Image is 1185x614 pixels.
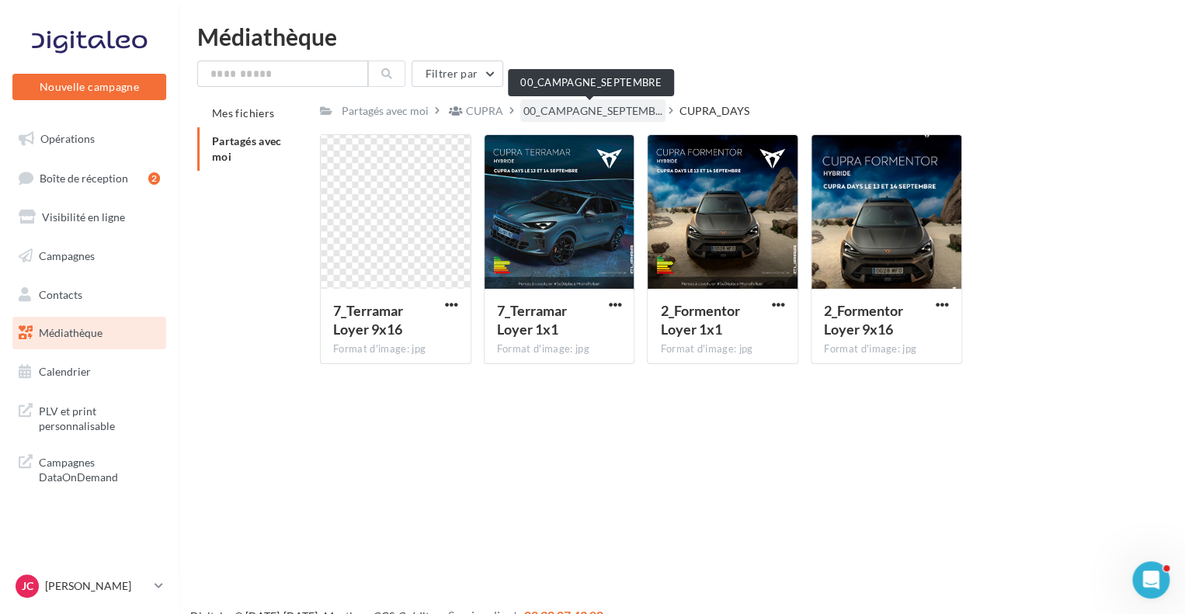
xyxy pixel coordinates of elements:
span: Opérations [40,132,95,145]
div: 2 [148,172,160,185]
span: Visibilité en ligne [42,210,125,224]
span: 7_Terramar Loyer 9x16 [333,302,403,338]
button: Nouvelle campagne [12,74,166,100]
span: PLV et print personnalisable [39,401,160,434]
a: Contacts [9,279,169,311]
div: Médiathèque [197,25,1166,48]
span: JC [22,578,33,594]
span: 00_CAMPAGNE_SEPTEMB... [523,103,662,119]
div: CUPRA_DAYS [679,103,749,119]
span: Campagnes [39,249,95,262]
span: 2_Formentor Loyer 9x16 [824,302,903,338]
div: Format d'image: jpg [824,342,949,356]
a: Calendrier [9,356,169,388]
a: Campagnes [9,240,169,272]
span: Mes fichiers [212,106,274,120]
span: Campagnes DataOnDemand [39,452,160,485]
div: Format d'image: jpg [497,342,622,356]
a: Campagnes DataOnDemand [9,446,169,491]
p: [PERSON_NAME] [45,578,148,594]
span: 2_Formentor Loyer 1x1 [660,302,739,338]
div: Partagés avec moi [342,103,429,119]
span: Boîte de réception [40,171,128,184]
span: 7_Terramar Loyer 1x1 [497,302,567,338]
a: Médiathèque [9,317,169,349]
div: CUPRA [466,103,503,119]
div: Format d'image: jpg [660,342,785,356]
a: Visibilité en ligne [9,201,169,234]
div: Format d'image: jpg [333,342,458,356]
a: Opérations [9,123,169,155]
a: Boîte de réception2 [9,161,169,195]
span: Médiathèque [39,326,103,339]
div: 00_CAMPAGNE_SEPTEMBRE [508,69,674,96]
button: Filtrer par [412,61,503,87]
a: JC [PERSON_NAME] [12,571,166,601]
span: Contacts [39,287,82,300]
iframe: Intercom live chat [1132,561,1169,598]
span: Partagés avec moi [212,134,282,163]
a: PLV et print personnalisable [9,394,169,440]
span: Calendrier [39,365,91,378]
